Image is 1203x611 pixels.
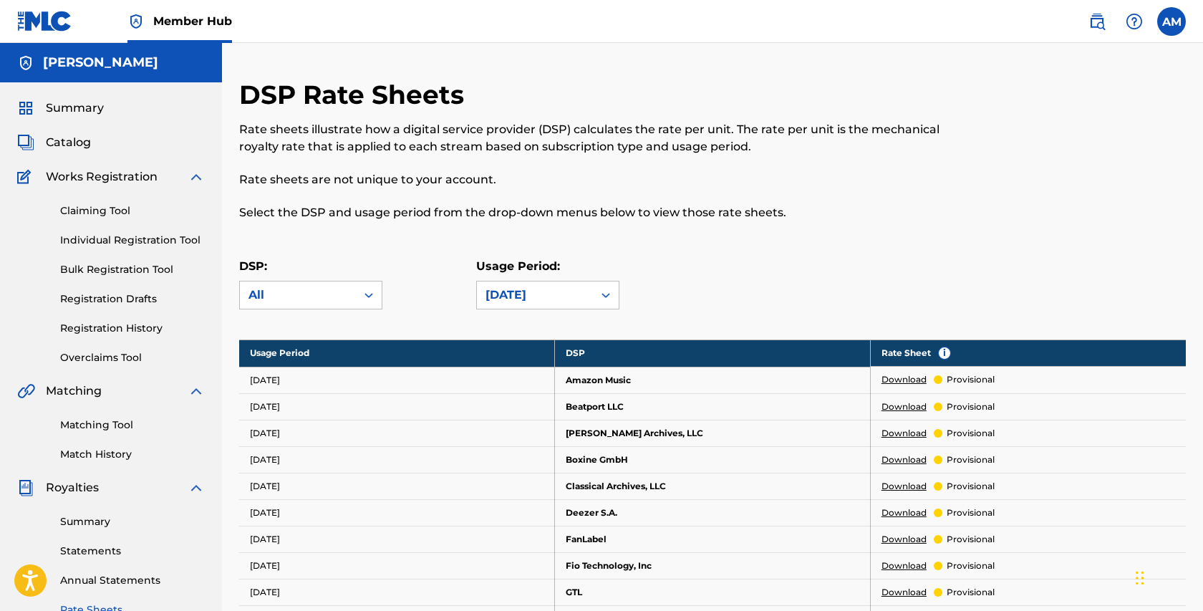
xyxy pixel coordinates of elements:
a: Registration Drafts [60,292,205,307]
span: Matching [46,383,102,400]
a: Download [881,559,927,572]
img: MLC Logo [17,11,72,32]
a: Annual Statements [60,573,205,588]
a: Bulk Registration Tool [60,262,205,277]
td: [DATE] [239,420,555,446]
td: Fio Technology, Inc [555,552,871,579]
td: GTL [555,579,871,605]
a: Download [881,373,927,386]
td: [DATE] [239,552,555,579]
td: [DATE] [239,473,555,499]
a: SummarySummary [17,100,104,117]
td: FanLabel [555,526,871,552]
a: Download [881,506,927,519]
p: provisional [947,506,995,519]
td: [DATE] [239,446,555,473]
td: [DATE] [239,393,555,420]
th: DSP [555,340,871,367]
td: [PERSON_NAME] Archives, LLC [555,420,871,446]
a: Registration History [60,321,205,336]
a: Claiming Tool [60,203,205,218]
iframe: Chat Widget [1131,542,1203,611]
p: Rate sheets are not unique to your account. [239,171,968,188]
a: Download [881,453,927,466]
span: i [939,347,950,359]
img: Summary [17,100,34,117]
img: Matching [17,383,35,400]
p: Rate sheets illustrate how a digital service provider (DSP) calculates the rate per unit. The rat... [239,121,968,155]
a: CatalogCatalog [17,134,91,151]
p: provisional [947,427,995,440]
img: expand [188,383,205,400]
img: Royalties [17,479,34,496]
a: Download [881,427,927,440]
img: Works Registration [17,168,36,186]
div: [DATE] [485,287,584,304]
label: Usage Period: [476,259,560,273]
iframe: Resource Center [1163,390,1203,513]
p: provisional [947,373,995,386]
img: help [1126,13,1143,30]
div: All [248,287,347,304]
td: [DATE] [239,499,555,526]
td: Deezer S.A. [555,499,871,526]
a: Summary [60,514,205,529]
td: Beatport LLC [555,393,871,420]
a: Match History [60,447,205,462]
span: Works Registration [46,168,158,186]
h5: Ashton Martin [43,54,158,71]
span: Catalog [46,134,91,151]
td: Boxine GmbH [555,446,871,473]
td: [DATE] [239,526,555,552]
h2: DSP Rate Sheets [239,79,471,111]
img: expand [188,479,205,496]
td: [DATE] [239,579,555,605]
span: Summary [46,100,104,117]
th: Rate Sheet [871,340,1186,367]
div: Help [1120,7,1149,36]
a: Download [881,533,927,546]
img: search [1088,13,1106,30]
a: Individual Registration Tool [60,233,205,248]
a: Overclaims Tool [60,350,205,365]
span: Member Hub [153,13,232,29]
p: provisional [947,453,995,466]
a: Public Search [1083,7,1111,36]
p: provisional [947,533,995,546]
span: Royalties [46,479,99,496]
a: Download [881,400,927,413]
p: Select the DSP and usage period from the drop-down menus below to view those rate sheets. [239,204,968,221]
p: provisional [947,400,995,413]
img: expand [188,168,205,186]
td: [DATE] [239,367,555,393]
div: Drag [1136,557,1144,600]
a: Download [881,480,927,493]
label: DSP: [239,259,267,273]
a: Matching Tool [60,418,205,433]
th: Usage Period [239,340,555,367]
td: Amazon Music [555,367,871,393]
img: Catalog [17,134,34,151]
p: provisional [947,559,995,572]
td: Classical Archives, LLC [555,473,871,499]
p: provisional [947,480,995,493]
img: Accounts [17,54,34,72]
a: Download [881,586,927,599]
a: Statements [60,544,205,559]
img: Top Rightsholder [127,13,145,30]
div: User Menu [1157,7,1186,36]
p: provisional [947,586,995,599]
